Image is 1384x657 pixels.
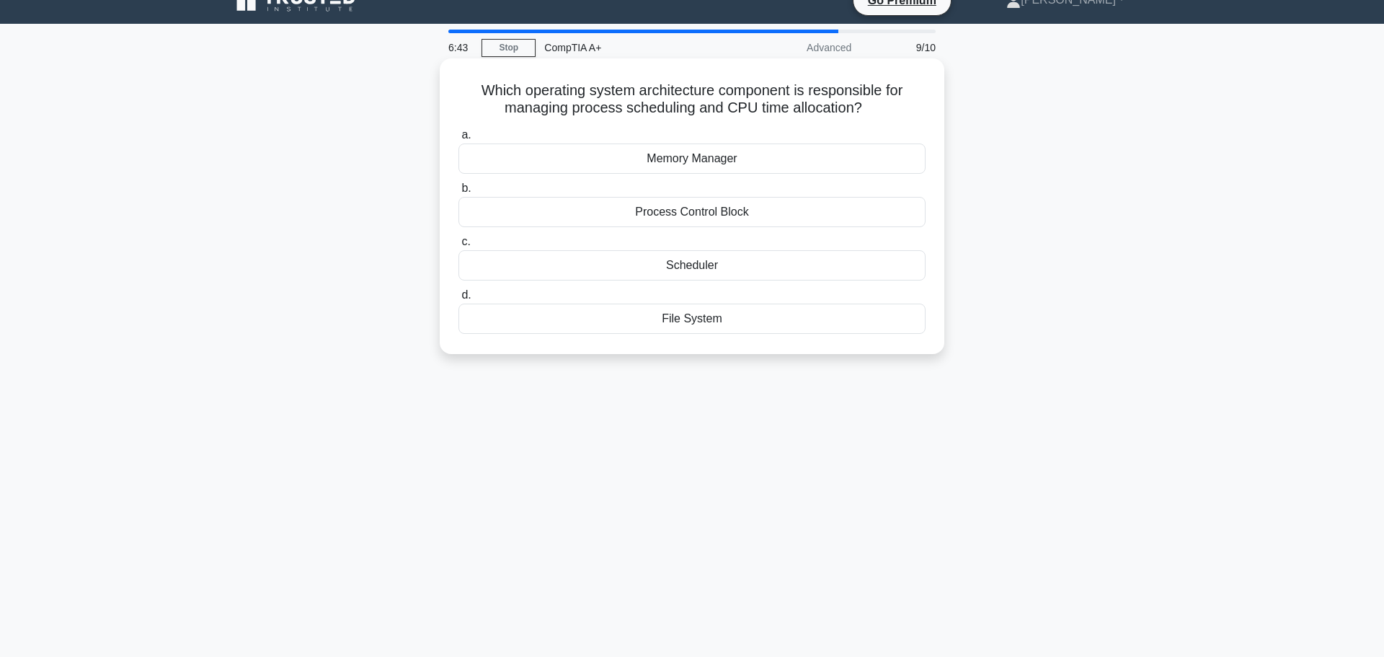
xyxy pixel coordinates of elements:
div: Scheduler [458,250,926,281]
div: Advanced [734,33,860,62]
span: a. [461,128,471,141]
h5: Which operating system architecture component is responsible for managing process scheduling and ... [457,81,927,118]
div: File System [458,304,926,334]
div: Memory Manager [458,144,926,174]
div: CompTIA A+ [536,33,734,62]
a: Stop [482,39,536,57]
span: b. [461,182,471,194]
span: d. [461,288,471,301]
div: Process Control Block [458,197,926,227]
span: c. [461,235,470,247]
div: 6:43 [440,33,482,62]
div: 9/10 [860,33,944,62]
